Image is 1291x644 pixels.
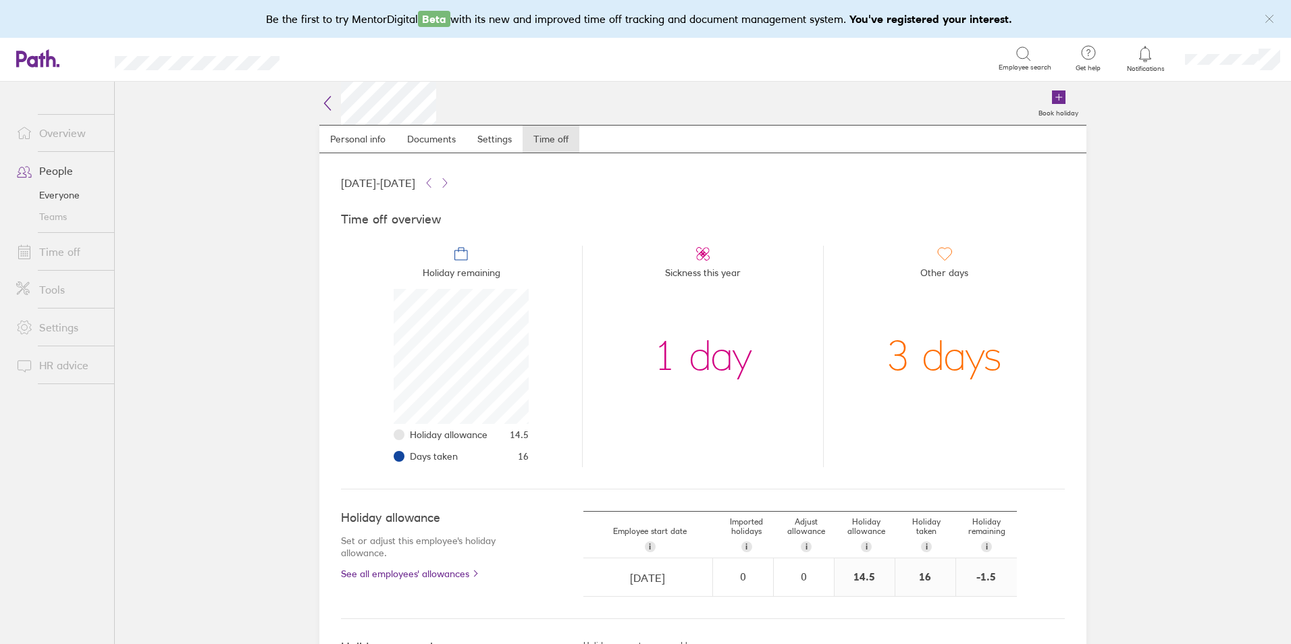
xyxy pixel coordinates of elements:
[266,11,1026,27] div: Be the first to try MentorDigital with its new and improved time off tracking and document manage...
[649,541,651,552] span: i
[1030,82,1086,125] a: Book holiday
[806,541,808,552] span: i
[654,289,752,424] div: 1 day
[5,206,114,227] a: Teams
[897,512,957,558] div: Holiday taken
[716,512,776,558] div: Imported holidays
[5,184,114,206] a: Everyone
[518,451,529,462] span: 16
[957,512,1017,558] div: Holiday remaining
[5,276,114,303] a: Tools
[774,570,833,583] div: 0
[341,177,415,189] span: [DATE] - [DATE]
[341,213,1065,227] h4: Time off overview
[341,511,529,525] h4: Holiday allowance
[523,126,579,153] a: Time off
[5,119,114,146] a: Overview
[837,512,897,558] div: Holiday allowance
[714,570,772,583] div: 0
[396,126,467,153] a: Documents
[926,541,928,552] span: i
[510,429,529,440] span: 14.5
[418,11,450,27] span: Beta
[665,262,741,289] span: Sickness this year
[1030,105,1086,117] label: Book holiday
[319,126,396,153] a: Personal info
[776,512,837,558] div: Adjust allowance
[5,238,114,265] a: Time off
[920,262,968,289] span: Other days
[895,558,955,596] div: 16
[745,541,747,552] span: i
[316,52,350,64] div: Search
[956,558,1017,596] div: -1.5
[887,289,1002,424] div: 3 days
[5,157,114,184] a: People
[584,559,712,597] input: dd/mm/yyyy
[410,429,488,440] span: Holiday allowance
[341,535,529,559] p: Set or adjust this employee's holiday allowance.
[5,314,114,341] a: Settings
[1066,64,1110,72] span: Get help
[986,541,988,552] span: i
[5,352,114,379] a: HR advice
[1124,45,1167,73] a: Notifications
[423,262,500,289] span: Holiday remaining
[341,568,529,579] a: See all employees' allowances
[835,558,895,596] div: 14.5
[849,12,1012,26] b: You've registered your interest.
[866,541,868,552] span: i
[583,521,716,558] div: Employee start date
[467,126,523,153] a: Settings
[999,63,1051,72] span: Employee search
[410,451,458,462] span: Days taken
[1124,65,1167,73] span: Notifications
